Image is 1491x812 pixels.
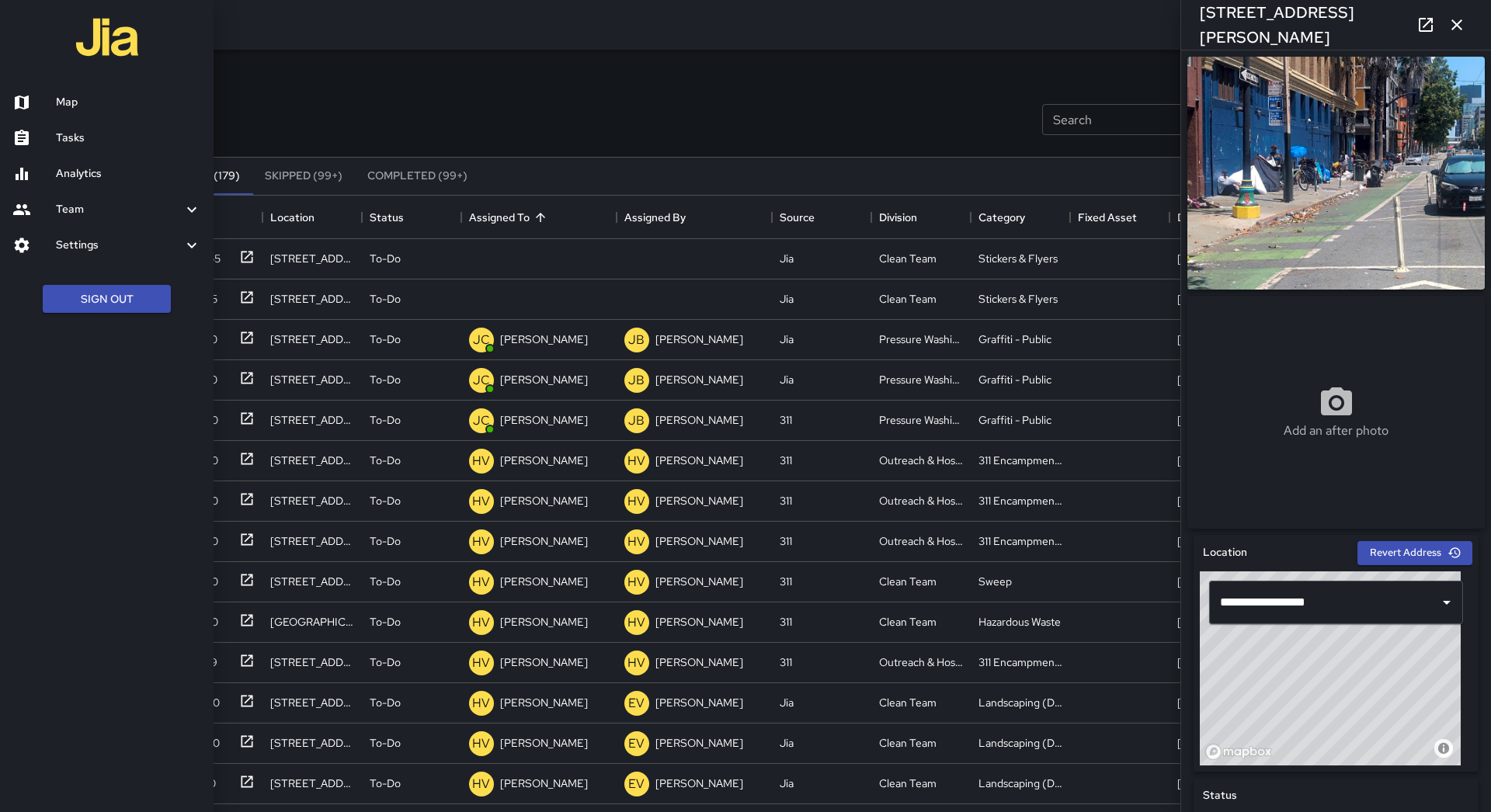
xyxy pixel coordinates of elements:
h6: Tasks [56,130,201,147]
img: jia-logo [76,6,138,68]
h6: Map [56,94,201,111]
h6: Analytics [56,165,201,182]
button: Sign Out [43,285,171,314]
h6: Settings [56,237,182,254]
h6: Team [56,201,182,218]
